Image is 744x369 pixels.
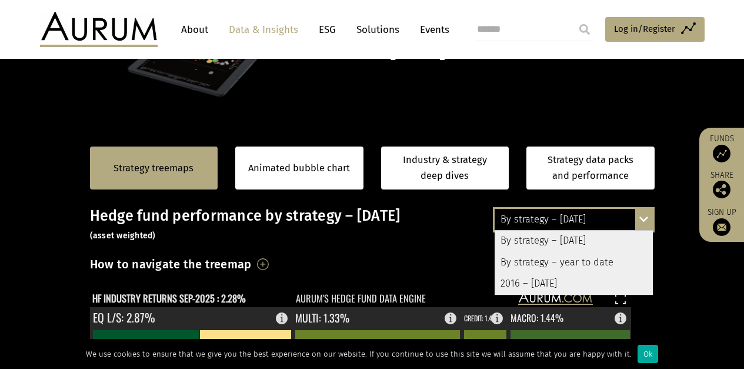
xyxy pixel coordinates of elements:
[495,273,653,294] div: 2016 – [DATE]
[40,12,158,47] img: Aurum
[705,207,738,236] a: Sign up
[90,254,252,274] h3: How to navigate the treemap
[495,252,653,273] div: By strategy – year to date
[90,207,655,242] h3: Hedge fund performance by strategy – [DATE]
[223,19,304,41] a: Data & Insights
[175,19,214,41] a: About
[713,181,730,198] img: Share this post
[248,161,350,176] a: Animated bubble chart
[573,18,596,41] input: Submit
[414,19,449,41] a: Events
[114,161,193,176] a: Strategy treemaps
[495,231,653,252] div: By strategy – [DATE]
[381,147,509,190] a: Industry & strategy deep dives
[614,22,675,36] span: Log in/Register
[526,147,655,190] a: Strategy data packs and performance
[605,17,705,42] a: Log in/Register
[638,345,658,363] div: Ok
[705,134,738,162] a: Funds
[313,19,342,41] a: ESG
[495,209,653,230] div: By strategy – [DATE]
[713,145,730,162] img: Access Funds
[705,171,738,198] div: Share
[713,218,730,236] img: Sign up to our newsletter
[90,231,156,241] small: (asset weighted)
[351,19,405,41] a: Solutions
